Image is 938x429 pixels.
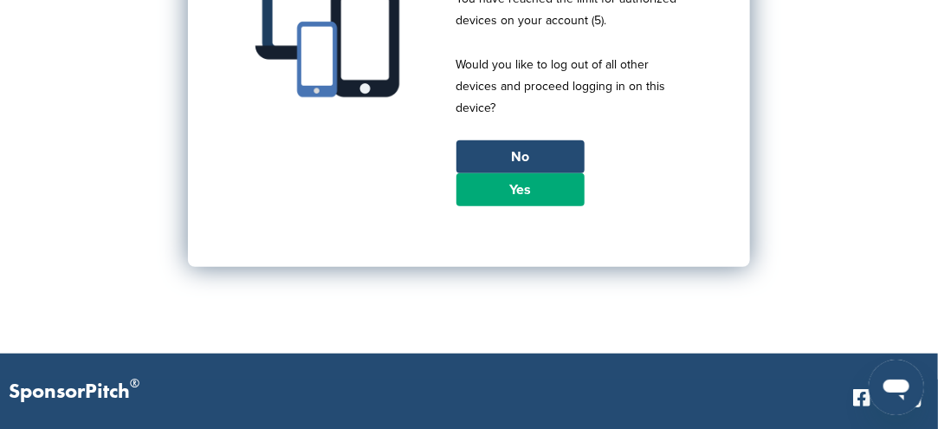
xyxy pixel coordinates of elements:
img: Facebook [853,389,870,406]
iframe: Button to launch messaging window [869,360,924,415]
span: ® [130,373,139,394]
a: No [456,140,585,173]
p: SponsorPitch [9,380,139,405]
a: Yes [456,173,585,206]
